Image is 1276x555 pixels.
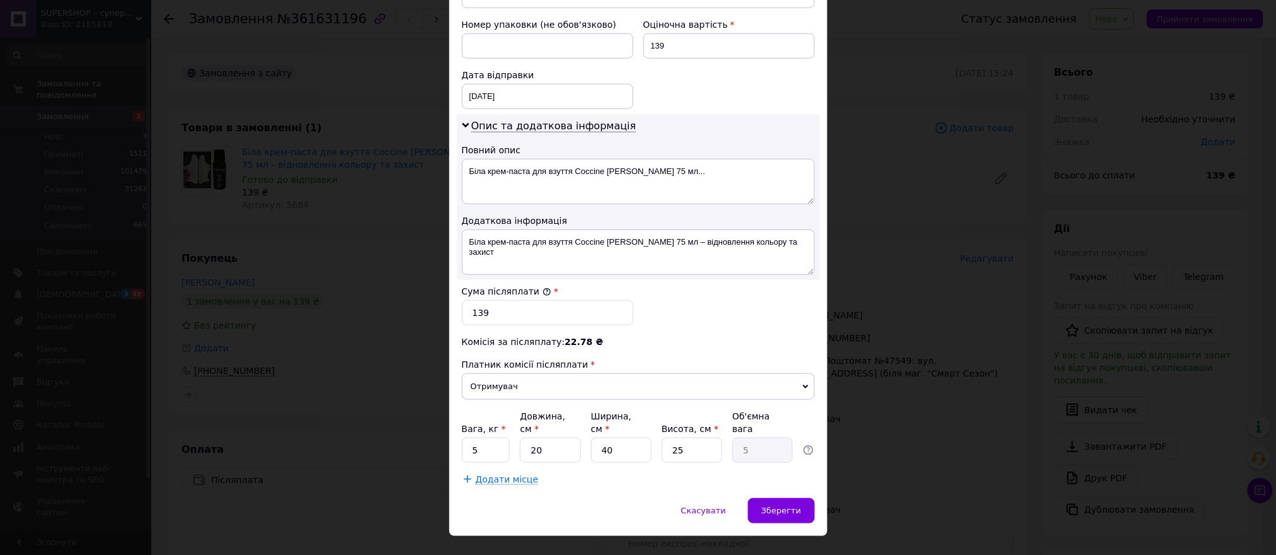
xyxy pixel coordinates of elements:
label: Сума післяплати [462,286,551,296]
label: Висота, см [662,424,718,434]
span: 22.78 ₴ [565,337,603,347]
label: Довжина, см [520,411,565,434]
span: Опис та додаткова інформація [471,120,636,132]
textarea: Біла крем-паста для взуття Coccine [PERSON_NAME] 75 мл – відновлення кольору та захист [462,230,815,275]
span: Зберегти [761,506,801,515]
div: Повний опис [462,144,815,156]
textarea: Біла крем-паста для взуття Coccine [PERSON_NAME] 75 мл... [462,159,815,204]
span: Платник комісії післяплати [462,359,589,370]
div: Комісія за післяплату: [462,336,815,348]
label: Вага, кг [462,424,506,434]
label: Ширина, см [591,411,631,434]
div: Дата відправки [462,69,633,81]
span: Отримувач [462,373,815,400]
div: Оціночна вартість [643,18,815,31]
div: Додаткова інформація [462,214,815,227]
div: Номер упаковки (не обов'язково) [462,18,633,31]
span: Скасувати [681,506,726,515]
div: Об'ємна вага [732,410,793,435]
span: Додати місце [476,474,539,485]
